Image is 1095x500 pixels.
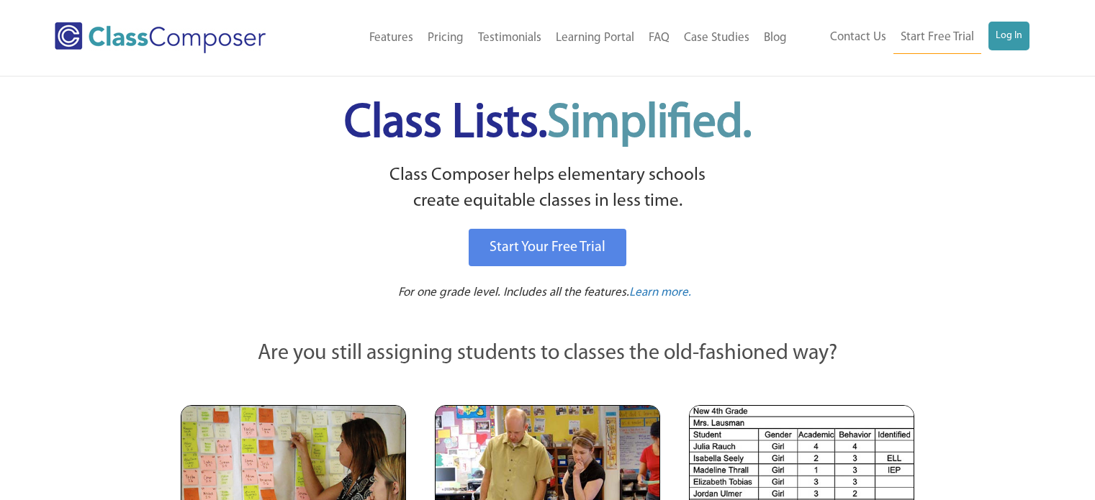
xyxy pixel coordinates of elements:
span: For one grade level. Includes all the features. [398,286,629,299]
span: Simplified. [547,101,752,147]
a: Start Your Free Trial [469,229,626,266]
a: Pricing [420,22,471,54]
a: FAQ [641,22,677,54]
span: Learn more. [629,286,691,299]
a: Features [362,22,420,54]
nav: Header Menu [794,22,1029,54]
a: Log In [988,22,1029,50]
p: Are you still assigning students to classes the old-fashioned way? [181,338,915,370]
a: Learn more. [629,284,691,302]
span: Class Lists. [344,101,752,147]
a: Start Free Trial [893,22,981,54]
a: Testimonials [471,22,549,54]
p: Class Composer helps elementary schools create equitable classes in less time. [179,163,917,215]
a: Learning Portal [549,22,641,54]
img: Class Composer [55,22,266,53]
span: Start Your Free Trial [490,240,605,255]
a: Contact Us [823,22,893,53]
a: Blog [757,22,794,54]
a: Case Studies [677,22,757,54]
nav: Header Menu [312,22,793,54]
